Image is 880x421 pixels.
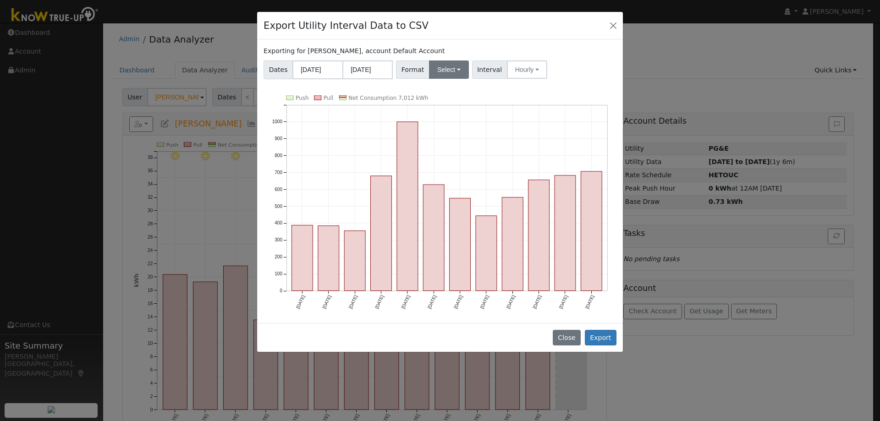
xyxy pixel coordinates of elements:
[581,171,602,290] rect: onclick=""
[479,294,490,309] text: [DATE]
[275,186,282,191] text: 600
[275,153,282,158] text: 800
[275,237,282,242] text: 300
[272,119,283,124] text: 1000
[453,294,463,309] text: [DATE]
[275,220,282,225] text: 400
[371,176,392,291] rect: onclick=""
[476,216,497,291] rect: onclick=""
[397,122,418,291] rect: onclick=""
[427,294,437,309] text: [DATE]
[264,60,293,79] span: Dates
[275,169,282,175] text: 700
[374,294,385,309] text: [DATE]
[344,230,365,290] rect: onclick=""
[528,180,550,290] rect: onclick=""
[264,18,429,33] h4: Export Utility Interval Data to CSV
[507,60,547,79] button: Hourly
[506,294,516,309] text: [DATE]
[558,294,569,309] text: [DATE]
[322,294,332,309] text: [DATE]
[292,225,313,290] rect: onclick=""
[275,271,282,276] text: 100
[275,254,282,259] text: 200
[553,330,581,345] button: Close
[555,175,576,291] rect: onclick=""
[324,95,333,101] text: Pull
[318,226,339,291] rect: onclick=""
[472,60,507,79] span: Interval
[584,294,595,309] text: [DATE]
[532,294,542,309] text: [DATE]
[275,203,282,208] text: 500
[295,294,306,309] text: [DATE]
[396,60,429,79] span: Format
[429,60,469,79] button: Select
[280,288,283,293] text: 0
[275,136,282,141] text: 900
[348,95,428,101] text: Net Consumption 7,012 kWh
[423,185,444,291] rect: onclick=""
[502,197,523,290] rect: onclick=""
[450,198,471,290] rect: onclick=""
[348,294,358,309] text: [DATE]
[607,19,620,32] button: Close
[585,330,616,345] button: Export
[264,46,445,56] label: Exporting for [PERSON_NAME], account Default Account
[296,95,309,101] text: Push
[401,294,411,309] text: [DATE]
